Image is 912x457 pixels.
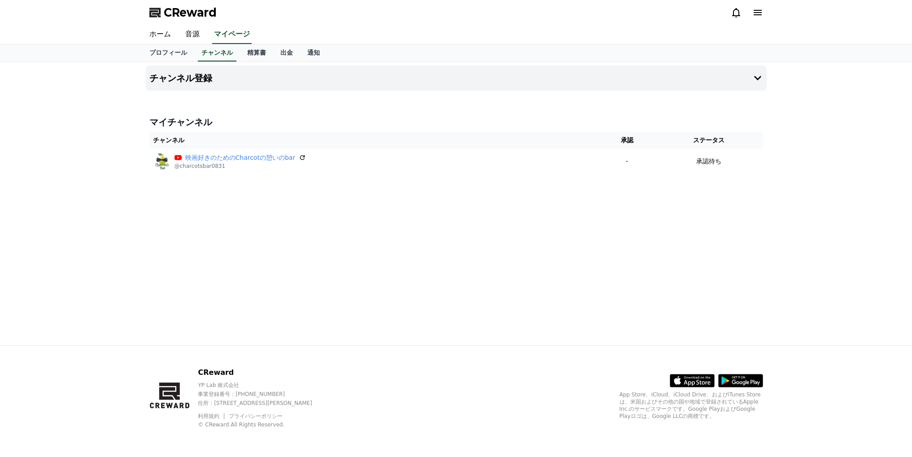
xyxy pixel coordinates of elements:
[620,391,763,420] p: App Store、iCloud、iCloud Drive、およびiTunes Storeは、米国およびその他の国や地域で登録されているApple Inc.のサービスマークです。Google P...
[164,5,217,20] span: CReward
[146,66,767,91] button: チャンネル登録
[300,44,327,62] a: 通知
[149,73,212,83] h4: チャンネル登録
[198,44,236,62] a: チャンネル
[240,44,273,62] a: 精算書
[198,391,327,398] p: 事業登録番号 : [PHONE_NUMBER]
[149,5,217,20] a: CReward
[212,25,252,44] a: マイページ
[603,157,651,166] p: -
[198,367,327,378] p: CReward
[198,382,327,389] p: YP Lab 株式会社
[198,421,327,428] p: © CReward All Rights Reserved.
[599,132,655,149] th: 承認
[198,400,327,407] p: 住所 : [STREET_ADDRESS][PERSON_NAME]
[153,152,171,170] img: 映画好きのためのCharcotの憩いのbar
[185,153,296,163] a: 映画好きのためのCharcotの憩いのbar
[198,413,226,419] a: 利用規約
[142,44,194,62] a: プロフィール
[655,132,763,149] th: ステータス
[142,25,178,44] a: ホーム
[229,413,283,419] a: プライバシーポリシー
[273,44,300,62] a: 出金
[696,157,721,166] p: 承認待ち
[149,132,599,149] th: チャンネル
[175,163,306,170] p: @charcotsbar0831
[178,25,207,44] a: 音源
[149,116,763,128] h4: マイチャンネル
